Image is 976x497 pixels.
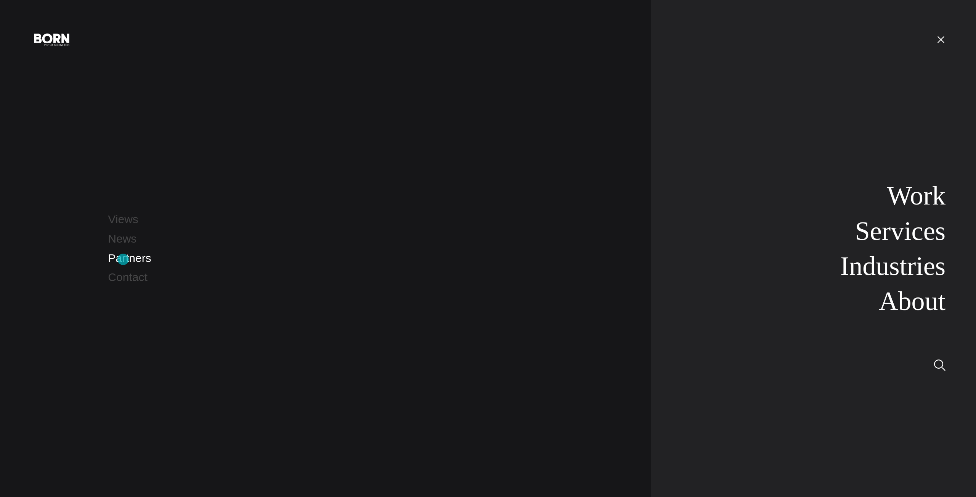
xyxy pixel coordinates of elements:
a: Services [855,216,945,246]
button: Open [932,31,950,47]
a: Work [887,181,945,210]
a: Industries [840,251,945,281]
a: Views [108,213,138,225]
img: Search [934,360,945,371]
a: Partners [108,252,151,264]
a: News [108,232,136,245]
a: Contact [108,271,147,283]
a: About [879,286,945,316]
